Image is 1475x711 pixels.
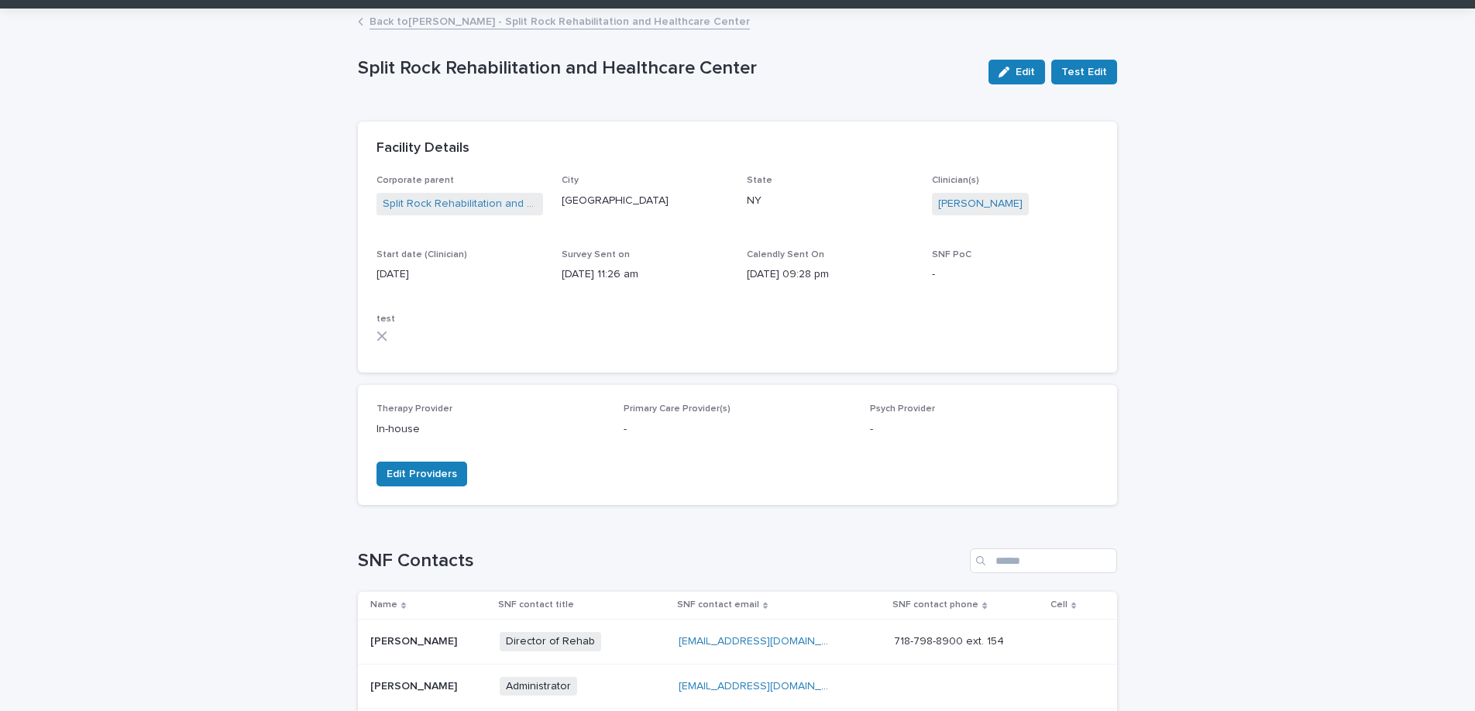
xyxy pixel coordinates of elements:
p: [PERSON_NAME] [370,677,460,693]
span: State [747,176,772,185]
p: [GEOGRAPHIC_DATA] [562,193,728,209]
p: Name [370,596,397,613]
span: Start date (Clinician) [376,250,467,259]
span: Test Edit [1061,64,1107,80]
span: Primary Care Provider(s) [624,404,731,414]
p: [DATE] [376,266,543,283]
span: Calendly Sent On [747,250,824,259]
h1: SNF Contacts [358,550,964,572]
p: - [624,421,852,438]
p: SNF contact title [498,596,574,613]
p: [DATE] 09:28 pm [747,266,913,283]
p: [DATE] 11:26 am [562,266,728,283]
p: Split Rock Rehabilitation and Healthcare Center [358,57,976,80]
span: Edit [1016,67,1035,77]
a: [EMAIL_ADDRESS][DOMAIN_NAME] [679,681,854,692]
a: Back to[PERSON_NAME] - Split Rock Rehabilitation and Healthcare Center [370,12,750,29]
p: [PERSON_NAME] [370,632,460,648]
span: Psych Provider [870,404,935,414]
span: Administrator [500,677,577,696]
a: [EMAIL_ADDRESS][DOMAIN_NAME] [679,636,854,647]
p: SNF contact phone [892,596,978,613]
span: Clinician(s) [932,176,979,185]
span: Director of Rehab [500,632,601,651]
p: Cell [1050,596,1068,613]
button: Test Edit [1051,60,1117,84]
a: Split Rock Rehabilitation and Healthcare Center [383,196,537,212]
span: City [562,176,579,185]
h2: Facility Details [376,140,469,157]
p: In-house [376,421,605,438]
p: - [870,421,1099,438]
a: [PERSON_NAME] [938,196,1023,212]
span: Edit Providers [387,466,457,482]
a: 718-798-8900 ext. 154 [894,636,1004,647]
span: Survey Sent on [562,250,630,259]
span: Corporate parent [376,176,454,185]
button: Edit [988,60,1045,84]
span: test [376,314,395,324]
p: - [932,266,1099,283]
input: Search [970,548,1117,573]
button: Edit Providers [376,462,467,486]
span: SNF PoC [932,250,971,259]
p: SNF contact email [677,596,759,613]
tr: [PERSON_NAME][PERSON_NAME] Director of Rehab[EMAIL_ADDRESS][DOMAIN_NAME] 718-798-8900 ext. 154 [358,619,1117,664]
tr: [PERSON_NAME][PERSON_NAME] Administrator[EMAIL_ADDRESS][DOMAIN_NAME] [358,664,1117,709]
p: NY [747,193,913,209]
span: Therapy Provider [376,404,452,414]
